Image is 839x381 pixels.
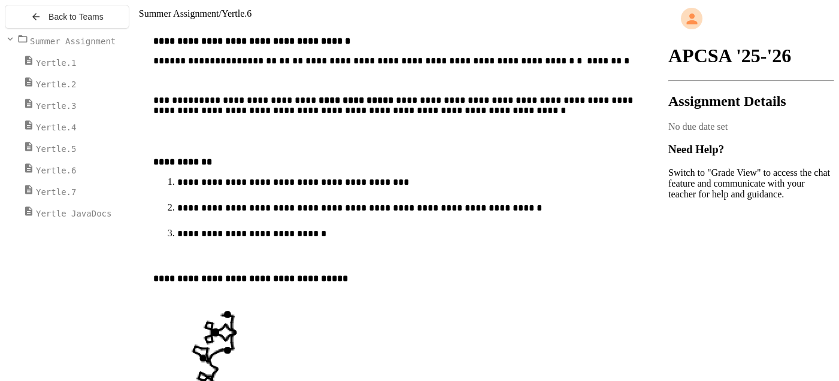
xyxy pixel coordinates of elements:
[36,166,76,175] span: Yertle.6
[668,45,834,67] h1: APCSA '25-'26
[36,123,76,132] span: Yertle.4
[36,80,76,89] span: Yertle.2
[222,8,252,19] span: Yertle.6
[36,58,76,68] span: Yertle.1
[36,144,76,154] span: Yertle.5
[36,101,76,111] span: Yertle.3
[139,8,219,19] span: Summer Assignment
[668,93,834,109] h2: Assignment Details
[668,167,834,200] p: Switch to "Grade View" to access the chat feature and communicate with your teacher for help and ...
[30,36,116,46] span: Summer Assignment
[219,8,222,19] span: /
[668,5,834,32] div: My Account
[5,5,129,29] button: Back to Teams
[49,12,104,22] span: Back to Teams
[36,187,76,197] span: Yertle.7
[36,209,111,218] span: Yertle JavaDocs
[668,121,834,132] div: No due date set
[668,143,834,156] h3: Need Help?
